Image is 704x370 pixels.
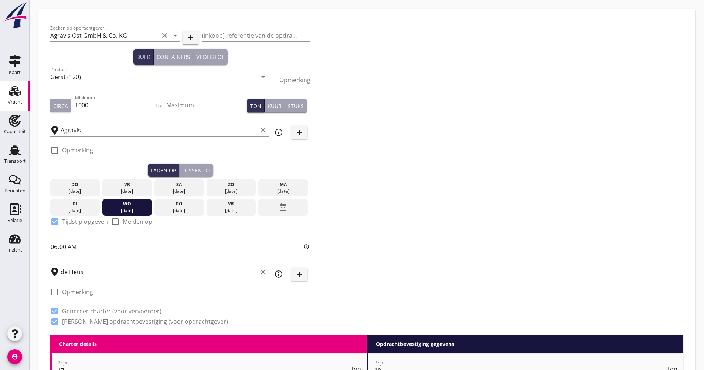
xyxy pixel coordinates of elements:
div: Vracht [8,100,22,104]
input: Losplaats [61,266,257,278]
div: di [52,201,98,207]
div: Transport [4,159,26,164]
i: account_circle [7,349,22,364]
div: [DATE] [104,188,150,195]
button: Laden op [148,164,179,177]
input: (inkoop) referentie van de opdrachtgever [202,30,310,41]
i: info_outline [274,270,283,279]
div: wo [104,201,150,207]
img: logo-small.a267ee39.svg [1,2,28,29]
label: Tijdstip opgeven [62,218,108,225]
div: ma [260,181,306,188]
div: za [156,181,202,188]
div: Ton [250,102,261,110]
label: Melden op [123,218,152,225]
div: Lossen op [182,166,210,174]
i: clear [160,31,169,40]
i: date_range [279,201,288,214]
i: info_outline [274,128,283,137]
input: Product [50,71,257,83]
div: Stuks [288,102,304,110]
i: clear [259,126,268,135]
div: Laden op [151,166,176,174]
div: [DATE] [156,188,202,195]
div: vr [208,201,254,207]
i: add [295,128,304,137]
div: [DATE] [52,188,98,195]
div: [DATE] [208,207,254,214]
div: Tot [156,102,166,109]
div: Containers [157,53,190,61]
label: Opmerking [279,76,310,84]
button: Bulk [133,49,154,65]
div: Relatie [7,218,22,223]
i: add [186,33,195,42]
input: Maximum [166,99,247,111]
button: Stuks [285,99,307,112]
div: do [52,181,98,188]
button: Kuub [265,99,285,112]
div: Berichten [4,188,25,193]
button: Vloeistof [193,49,228,65]
div: [DATE] [208,188,254,195]
input: Minimum [75,99,156,111]
i: clear [259,268,268,276]
div: zo [208,181,254,188]
div: vr [104,181,150,188]
div: Kaart [9,70,21,75]
i: add [295,270,304,279]
div: [DATE] [104,207,150,214]
i: arrow_drop_down [171,31,180,40]
label: [PERSON_NAME] opdrachtbevestiging (voor opdrachtgever) [62,318,228,325]
button: Circa [50,99,71,112]
input: Zoeken op opdrachtgever... [50,30,159,41]
div: [DATE] [156,207,202,214]
div: do [156,201,202,207]
label: Opmerking [62,147,93,154]
div: Kuub [268,102,282,110]
label: Genereer charter (voor vervoerder) [62,307,161,315]
div: Vloeistof [196,53,225,61]
i: arrow_drop_down [259,73,268,81]
button: Lossen op [179,164,213,177]
div: [DATE] [260,188,306,195]
input: Laadplaats [61,124,257,136]
button: Containers [154,49,193,65]
div: [DATE] [52,207,98,214]
div: Circa [53,102,68,110]
div: Capaciteit [4,129,26,134]
div: Bulk [136,53,150,61]
button: Ton [247,99,265,112]
label: Opmerking [62,288,93,296]
div: Inzicht [7,248,22,252]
